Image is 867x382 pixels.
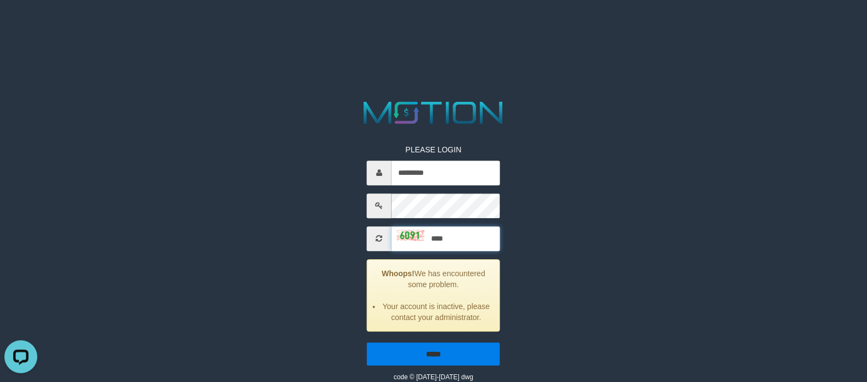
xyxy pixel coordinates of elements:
li: Your account is inactive, please contact your administrator. [381,301,491,323]
img: MOTION_logo.png [358,98,509,128]
p: PLEASE LOGIN [367,144,500,155]
div: We has encountered some problem. [367,259,500,332]
img: captcha [397,230,424,241]
strong: Whoops! [382,269,415,278]
button: Open LiveChat chat widget [4,4,37,37]
small: code © [DATE]-[DATE] dwg [394,373,473,381]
